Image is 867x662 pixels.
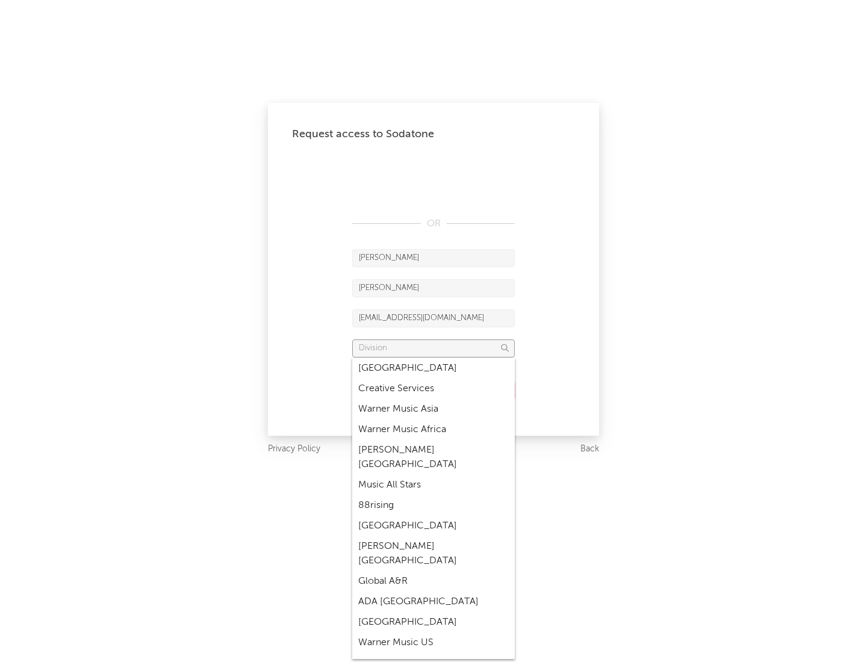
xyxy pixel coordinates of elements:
[352,475,515,495] div: Music All Stars
[352,536,515,571] div: [PERSON_NAME] [GEOGRAPHIC_DATA]
[352,309,515,327] input: Email
[352,419,515,440] div: Warner Music Africa
[352,592,515,612] div: ADA [GEOGRAPHIC_DATA]
[352,516,515,536] div: [GEOGRAPHIC_DATA]
[352,279,515,297] input: Last Name
[292,127,575,141] div: Request access to Sodatone
[580,442,599,457] a: Back
[352,399,515,419] div: Warner Music Asia
[352,379,515,399] div: Creative Services
[352,495,515,516] div: 88rising
[352,633,515,653] div: Warner Music US
[352,249,515,267] input: First Name
[352,339,515,357] input: Division
[352,612,515,633] div: [GEOGRAPHIC_DATA]
[268,442,320,457] a: Privacy Policy
[352,217,515,231] div: OR
[352,440,515,475] div: [PERSON_NAME] [GEOGRAPHIC_DATA]
[352,571,515,592] div: Global A&R
[352,358,515,379] div: [GEOGRAPHIC_DATA]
